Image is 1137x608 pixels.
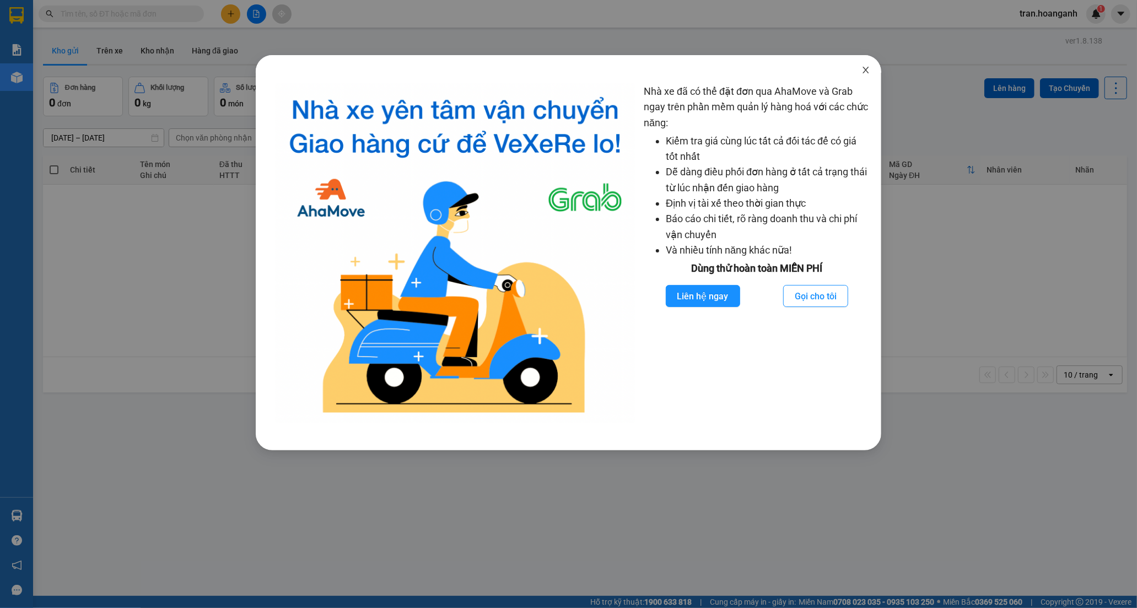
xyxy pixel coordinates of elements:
li: Kiểm tra giá cùng lúc tất cả đối tác để có giá tốt nhất [666,133,870,165]
li: Định vị tài xế theo thời gian thực [666,196,870,211]
button: Gọi cho tôi [783,285,848,307]
li: Báo cáo chi tiết, rõ ràng doanh thu và chi phí vận chuyển [666,211,870,243]
div: Dùng thử hoàn toàn MIỄN PHÍ [644,261,870,276]
button: Close [850,55,881,86]
li: Dễ dàng điều phối đơn hàng ở tất cả trạng thái từ lúc nhận đến giao hàng [666,164,870,196]
li: Và nhiều tính năng khác nữa! [666,243,870,258]
span: Gọi cho tôi [795,289,837,303]
span: Liên hệ ngay [677,289,729,303]
img: logo [276,84,635,423]
button: Liên hệ ngay [666,285,740,307]
span: close [861,66,870,74]
div: Nhà xe đã có thể đặt đơn qua AhaMove và Grab ngay trên phần mềm quản lý hàng hoá với các chức năng: [644,84,870,423]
